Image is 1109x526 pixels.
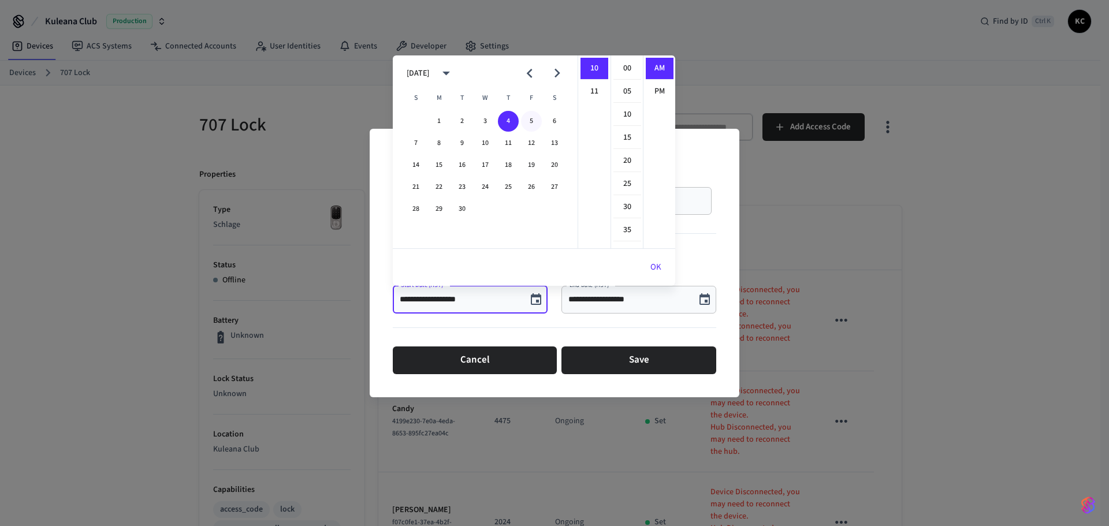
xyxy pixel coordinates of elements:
[429,133,449,154] button: 8
[521,177,542,197] button: 26
[429,199,449,219] button: 29
[613,219,641,241] li: 35 minutes
[405,155,426,176] button: 14
[521,155,542,176] button: 19
[452,177,472,197] button: 23
[611,55,643,248] ul: Select minutes
[475,111,496,132] button: 3
[405,199,426,219] button: 28
[693,288,716,311] button: Choose date, selected date is Sep 4, 2025
[613,196,641,218] li: 30 minutes
[498,133,519,154] button: 11
[429,177,449,197] button: 22
[578,55,611,248] ul: Select hours
[643,55,675,248] ul: Select meridiem
[452,133,472,154] button: 9
[637,253,675,281] button: OK
[429,155,449,176] button: 15
[407,68,429,80] div: [DATE]
[646,81,673,102] li: PM
[452,111,472,132] button: 2
[613,127,641,149] li: 15 minutes
[613,58,641,80] li: 0 minutes
[613,243,641,264] li: 40 minutes
[580,58,608,80] li: 10 hours
[433,59,460,87] button: calendar view is open, switch to year view
[544,87,565,110] span: Saturday
[570,281,612,289] label: End Date (HST)
[452,87,472,110] span: Tuesday
[429,87,449,110] span: Monday
[452,155,472,176] button: 16
[613,104,641,126] li: 10 minutes
[393,346,557,374] button: Cancel
[475,177,496,197] button: 24
[521,87,542,110] span: Friday
[561,346,716,374] button: Save
[544,133,565,154] button: 13
[613,173,641,195] li: 25 minutes
[498,177,519,197] button: 25
[544,155,565,176] button: 20
[498,155,519,176] button: 18
[580,81,608,102] li: 11 hours
[544,59,571,87] button: Next month
[429,111,449,132] button: 1
[498,111,519,132] button: 4
[544,111,565,132] button: 6
[475,133,496,154] button: 10
[498,87,519,110] span: Thursday
[452,199,472,219] button: 30
[405,177,426,197] button: 21
[401,281,446,289] label: Start Date (HST)
[405,87,426,110] span: Sunday
[516,59,543,87] button: Previous month
[1081,496,1095,514] img: SeamLogoGradient.69752ec5.svg
[613,150,641,172] li: 20 minutes
[613,81,641,103] li: 5 minutes
[475,87,496,110] span: Wednesday
[521,133,542,154] button: 12
[524,288,548,311] button: Choose date, selected date is Sep 4, 2025
[646,58,673,80] li: AM
[405,133,426,154] button: 7
[544,177,565,197] button: 27
[475,155,496,176] button: 17
[521,111,542,132] button: 5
